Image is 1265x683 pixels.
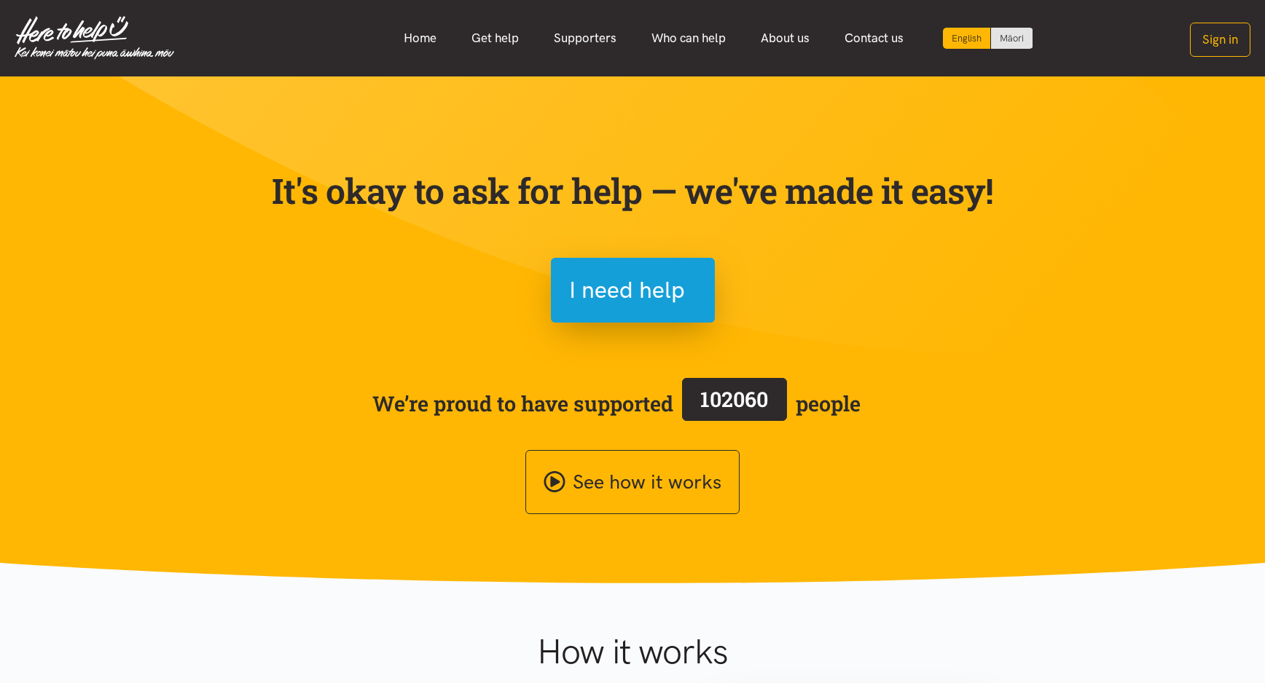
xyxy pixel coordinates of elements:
[700,385,768,413] span: 102060
[943,28,991,49] div: Current language
[943,28,1033,49] div: Language toggle
[536,23,634,54] a: Supporters
[673,375,796,432] a: 102060
[372,375,861,432] span: We’re proud to have supported people
[525,450,740,515] a: See how it works
[827,23,921,54] a: Contact us
[386,23,454,54] a: Home
[991,28,1033,49] a: Switch to Te Reo Māori
[634,23,743,54] a: Who can help
[569,272,685,309] span: I need help
[551,258,715,323] button: I need help
[268,170,997,212] p: It's okay to ask for help — we've made it easy!
[15,16,174,60] img: Home
[454,23,536,54] a: Get help
[1190,23,1250,57] button: Sign in
[394,631,870,673] h1: How it works
[743,23,827,54] a: About us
